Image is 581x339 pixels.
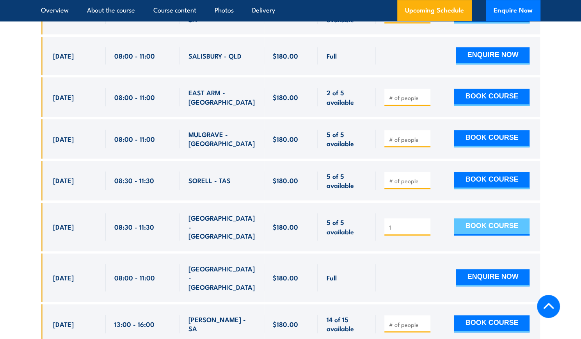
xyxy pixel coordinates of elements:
[456,47,529,64] button: ENQUIRE NOW
[188,51,242,60] span: SALISBURY - QLD
[53,176,74,185] span: [DATE]
[454,89,529,106] button: BOOK COURSE
[273,176,298,185] span: $180.00
[114,51,155,60] span: 08:00 - 11:00
[454,172,529,189] button: BOOK COURSE
[114,319,155,328] span: 13:00 - 16:00
[53,51,74,60] span: [DATE]
[326,5,367,24] span: 4 of 5 available
[389,223,428,231] input: # of people
[326,315,367,333] span: 14 of 15 available
[389,94,428,102] input: # of people
[326,130,367,148] span: 5 of 5 available
[454,130,529,147] button: BOOK COURSE
[114,134,155,143] span: 08:00 - 11:00
[188,130,256,148] span: MULGRAVE - [GEOGRAPHIC_DATA]
[273,134,298,143] span: $180.00
[53,222,74,231] span: [DATE]
[188,88,256,106] span: EAST ARM - [GEOGRAPHIC_DATA]
[188,213,256,241] span: [GEOGRAPHIC_DATA] - [GEOGRAPHIC_DATA]
[456,269,529,286] button: ENQUIRE NOW
[326,88,367,106] span: 2 of 5 available
[53,134,74,143] span: [DATE]
[53,93,74,102] span: [DATE]
[273,319,298,328] span: $180.00
[188,264,256,291] span: [GEOGRAPHIC_DATA] - [GEOGRAPHIC_DATA]
[326,218,367,236] span: 5 of 5 available
[114,93,155,102] span: 08:00 - 11:00
[389,136,428,143] input: # of people
[114,176,154,185] span: 08:30 - 11:30
[454,218,529,236] button: BOOK COURSE
[326,273,336,282] span: Full
[273,273,298,282] span: $180.00
[389,177,428,185] input: # of people
[273,222,298,231] span: $180.00
[326,171,367,190] span: 5 of 5 available
[188,5,256,24] span: [PERSON_NAME] - SA
[188,176,231,185] span: SORELL - TAS
[389,321,428,328] input: # of people
[114,222,154,231] span: 08:30 - 11:30
[273,93,298,102] span: $180.00
[188,315,256,333] span: [PERSON_NAME] - SA
[326,51,336,60] span: Full
[53,319,74,328] span: [DATE]
[114,273,155,282] span: 08:00 - 11:00
[273,51,298,60] span: $180.00
[53,273,74,282] span: [DATE]
[454,315,529,332] button: BOOK COURSE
